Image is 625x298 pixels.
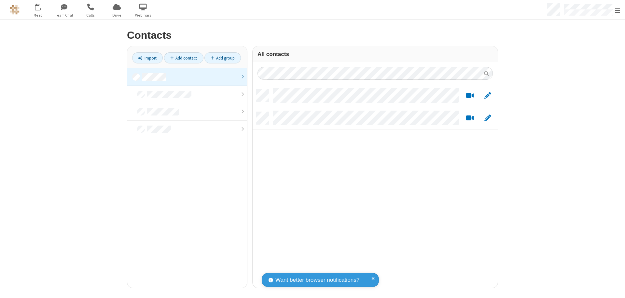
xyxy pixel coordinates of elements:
a: Add contact [164,52,203,63]
button: Edit [481,92,494,100]
h3: All contacts [257,51,493,57]
a: Add group [204,52,241,63]
div: grid [253,85,498,288]
a: Import [132,52,163,63]
span: Team Chat [52,12,76,18]
button: Edit [481,114,494,122]
h2: Contacts [127,30,498,41]
span: Want better browser notifications? [275,276,359,284]
span: Calls [78,12,103,18]
span: Drive [104,12,129,18]
div: 3 [39,4,43,8]
button: Start a video meeting [464,92,476,100]
button: Start a video meeting [464,114,476,122]
span: Webinars [131,12,155,18]
span: Meet [25,12,50,18]
img: QA Selenium DO NOT DELETE OR CHANGE [10,5,20,15]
